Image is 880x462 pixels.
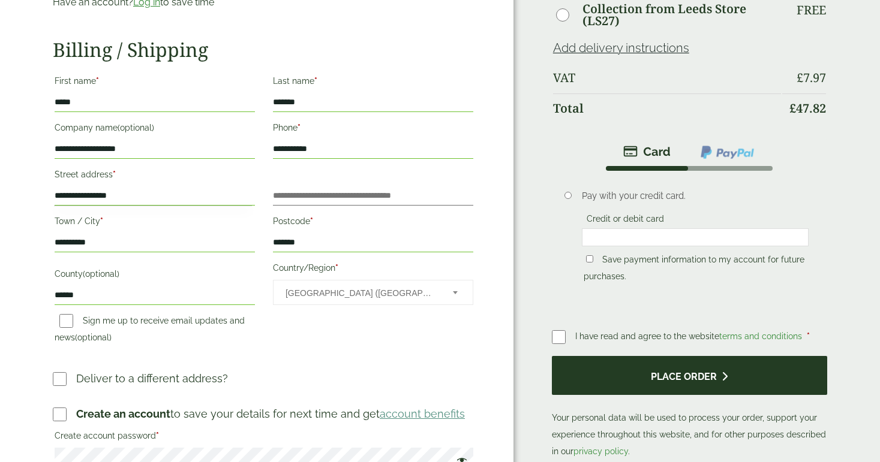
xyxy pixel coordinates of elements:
abbr: required [96,76,99,86]
abbr: required [298,123,301,132]
span: (optional) [83,269,119,279]
label: Postcode [273,213,473,233]
label: Town / City [55,213,255,233]
label: Credit or debit card [582,214,669,227]
span: Country/Region [273,280,473,305]
a: Add delivery instructions [553,41,689,55]
span: £ [797,70,803,86]
label: County [55,265,255,286]
iframe: Secure card payment input frame [585,232,805,243]
abbr: required [314,76,317,86]
p: Deliver to a different address? [76,370,228,386]
label: Country/Region [273,259,473,280]
p: Free [797,3,826,17]
bdi: 7.97 [797,70,826,86]
span: (optional) [118,123,154,132]
label: Last name [273,73,473,93]
label: Street address [55,166,255,186]
span: I have read and agree to the website [575,331,804,341]
a: terms and conditions [719,331,802,341]
th: Total [553,93,781,123]
span: £ [789,100,796,116]
label: First name [55,73,255,93]
a: privacy policy [573,446,628,456]
bdi: 47.82 [789,100,826,116]
abbr: required [807,331,810,341]
abbr: required [113,170,116,179]
button: Place order [552,356,827,395]
input: Sign me up to receive email updates and news(optional) [59,314,73,328]
p: to save your details for next time and get [76,406,465,422]
strong: Create an account [76,407,170,420]
abbr: required [310,216,313,226]
label: Company name [55,119,255,140]
img: stripe.png [623,144,671,159]
span: (optional) [75,333,112,342]
th: VAT [553,64,781,92]
abbr: required [156,431,159,440]
a: account benefits [380,407,465,420]
img: ppcp-gateway.png [699,144,755,160]
span: United Kingdom (UK) [286,280,437,306]
label: Save payment information to my account for future purchases. [584,255,804,285]
label: Sign me up to receive email updates and news [55,316,245,346]
abbr: required [335,263,338,273]
abbr: required [100,216,103,226]
label: Phone [273,119,473,140]
label: Create account password [55,427,473,448]
p: Your personal data will be used to process your order, support your experience throughout this we... [552,356,827,460]
p: Pay with your credit card. [582,189,809,203]
h2: Billing / Shipping [53,38,475,61]
label: Collection from Leeds Store (LS27) [582,3,781,27]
